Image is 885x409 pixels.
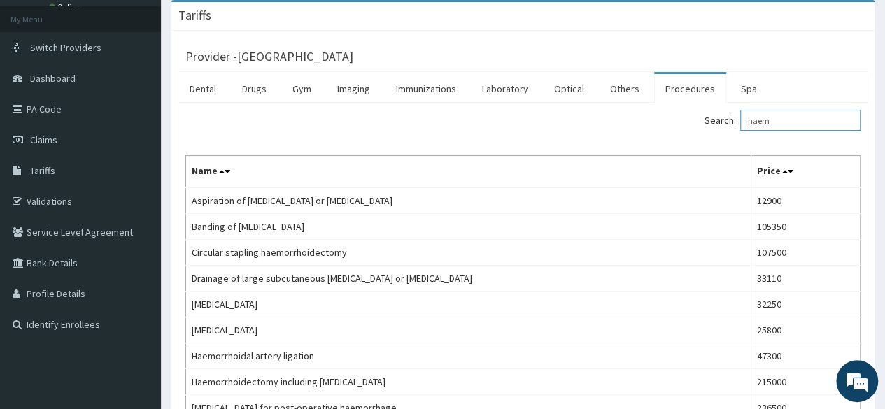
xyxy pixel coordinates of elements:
[73,78,235,96] div: Chat with us now
[229,7,263,41] div: Minimize live chat window
[751,240,860,266] td: 107500
[186,240,751,266] td: Circular stapling haemorrhoidectomy
[26,70,57,105] img: d_794563401_company_1708531726252_794563401
[751,317,860,343] td: 25800
[730,74,768,103] a: Spa
[281,74,323,103] a: Gym
[30,164,55,177] span: Tariffs
[231,74,278,103] a: Drugs
[751,156,860,188] th: Price
[7,266,267,315] textarea: Type your message and hit 'Enter'
[186,343,751,369] td: Haemorrhoidal artery ligation
[705,110,861,131] label: Search:
[751,292,860,317] td: 32250
[326,74,381,103] a: Imaging
[186,369,751,395] td: Haemorrhoidectomy including [MEDICAL_DATA]
[186,292,751,317] td: [MEDICAL_DATA]
[751,266,860,292] td: 33110
[599,74,651,103] a: Others
[178,9,211,22] h3: Tariffs
[471,74,539,103] a: Laboratory
[186,214,751,240] td: Banding of [MEDICAL_DATA]
[186,317,751,343] td: [MEDICAL_DATA]
[186,187,751,214] td: Aspiration of [MEDICAL_DATA] or [MEDICAL_DATA]
[751,187,860,214] td: 12900
[186,266,751,292] td: Drainage of large subcutaneous [MEDICAL_DATA] or [MEDICAL_DATA]
[30,134,57,146] span: Claims
[385,74,467,103] a: Immunizations
[751,369,860,395] td: 215000
[751,343,860,369] td: 47300
[30,41,101,54] span: Switch Providers
[81,118,193,259] span: We're online!
[30,72,76,85] span: Dashboard
[543,74,595,103] a: Optical
[178,74,227,103] a: Dental
[740,110,861,131] input: Search:
[186,156,751,188] th: Name
[185,50,353,63] h3: Provider - [GEOGRAPHIC_DATA]
[49,2,83,12] a: Online
[654,74,726,103] a: Procedures
[751,214,860,240] td: 105350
